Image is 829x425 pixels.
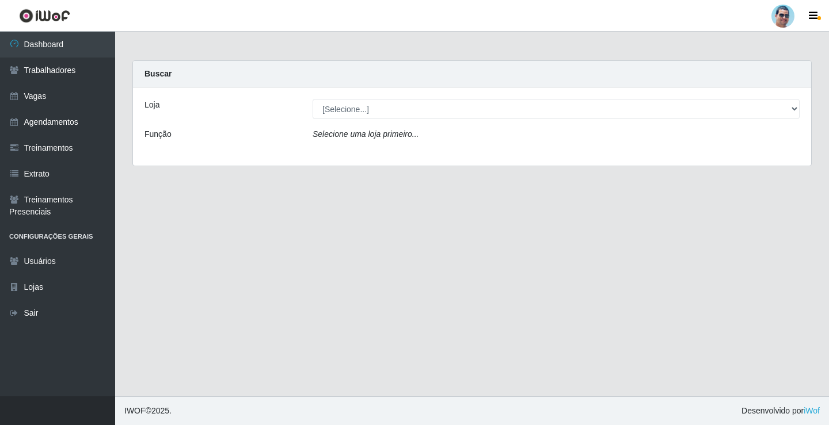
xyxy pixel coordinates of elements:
label: Loja [144,99,159,111]
img: CoreUI Logo [19,9,70,23]
span: Desenvolvido por [741,405,820,417]
strong: Buscar [144,69,172,78]
a: iWof [804,406,820,415]
i: Selecione uma loja primeiro... [313,129,419,139]
span: IWOF [124,406,146,415]
span: © 2025 . [124,405,172,417]
label: Função [144,128,172,140]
